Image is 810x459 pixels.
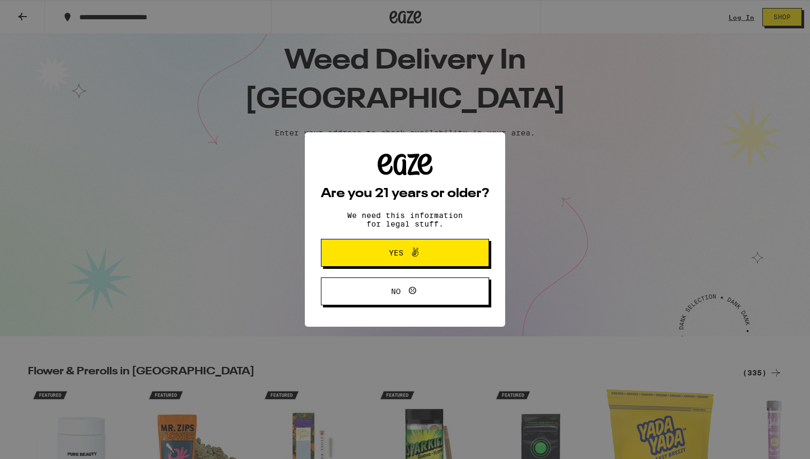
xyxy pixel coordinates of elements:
[6,7,77,16] span: Hi. Need any help?
[321,187,489,200] h2: Are you 21 years or older?
[321,239,489,267] button: Yes
[321,277,489,305] button: No
[389,249,403,257] span: Yes
[391,288,401,295] span: No
[338,211,472,228] p: We need this information for legal stuff.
